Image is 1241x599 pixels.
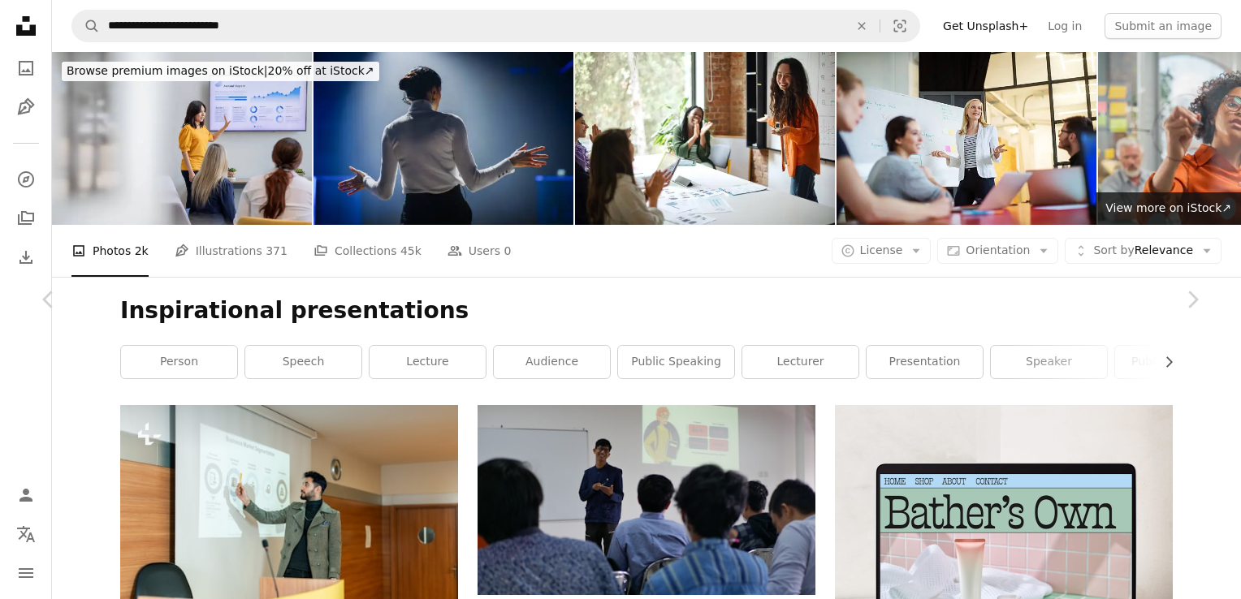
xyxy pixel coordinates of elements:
span: Browse premium images on iStock | [67,64,267,77]
span: 0 [504,242,512,260]
button: Sort byRelevance [1065,238,1222,264]
button: License [832,238,932,264]
a: Browse premium images on iStock|20% off at iStock↗ [52,52,389,91]
span: 45k [400,242,422,260]
a: Users 0 [448,225,512,277]
a: public speaker [1115,346,1231,378]
span: 371 [266,242,288,260]
a: Next [1144,222,1241,377]
span: Orientation [966,243,1030,256]
img: Successful Female Motivational Speaker on Stage, Talking about Happiness, Diversity, Empowerment,... [313,52,573,225]
h1: Inspirational presentations [120,296,1173,325]
img: a man standing in front of a group of people [478,405,815,595]
a: Photos [10,52,42,84]
a: speaker [991,346,1107,378]
button: Search Unsplash [72,11,100,41]
a: Get Unsplash+ [933,13,1038,39]
a: presentation [867,346,983,378]
a: a man standing in front of a group of people [478,493,815,507]
img: Businesswoman giving presentation on future plans to colleagues [837,52,1096,225]
img: Female entrepreneur giving presentation over whiteboard during meeting in office [575,52,835,225]
span: License [860,243,903,256]
span: Relevance [1093,243,1193,259]
a: Log in [1038,13,1092,39]
button: Clear [844,11,880,41]
a: Collections [10,202,42,235]
a: public speaking [618,346,734,378]
button: Visual search [880,11,919,41]
a: Collections 45k [313,225,422,277]
span: View more on iStock ↗ [1105,201,1231,214]
a: Illustrations [10,91,42,123]
button: Language [10,518,42,550]
button: Menu [10,557,42,589]
button: Orientation [937,238,1058,264]
a: a man standing in front of a whiteboard giving a presentation [120,510,458,524]
a: View more on iStock↗ [1096,192,1241,225]
a: lecture [370,346,486,378]
a: Explore [10,163,42,196]
img: Professional young woman gives presentation to diverse colleagues in board room meeting [52,52,312,225]
span: Sort by [1093,243,1134,256]
a: audience [494,346,610,378]
a: Illustrations 371 [175,225,288,277]
a: person [121,346,237,378]
button: Submit an image [1105,13,1222,39]
form: Find visuals sitewide [71,10,920,42]
a: speech [245,346,361,378]
a: Log in / Sign up [10,479,42,511]
div: 20% off at iStock ↗ [62,62,379,81]
a: lecturer [742,346,858,378]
